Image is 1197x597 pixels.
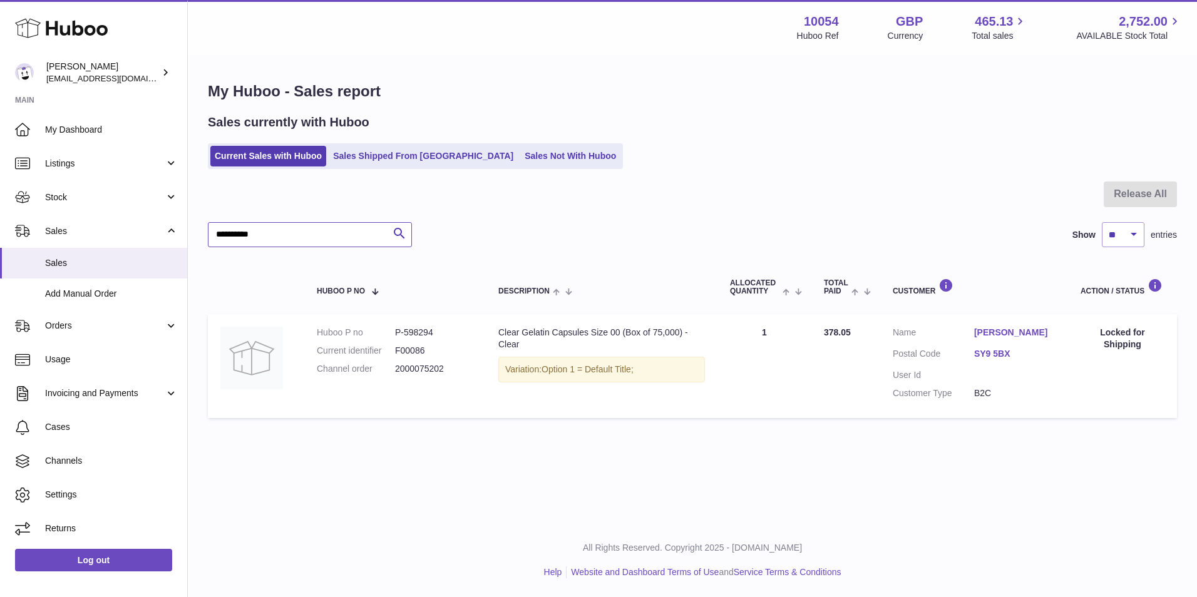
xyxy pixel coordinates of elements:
a: 465.13 Total sales [972,13,1027,42]
span: Cases [45,421,178,433]
img: no-photo.jpg [220,327,283,389]
span: Description [498,287,550,295]
td: 1 [717,314,811,418]
dt: Name [893,327,974,342]
strong: GBP [896,13,923,30]
a: 2,752.00 AVAILABLE Stock Total [1076,13,1182,42]
a: Sales Shipped From [GEOGRAPHIC_DATA] [329,146,518,166]
dt: User Id [893,369,974,381]
dt: Postal Code [893,348,974,363]
a: Help [544,567,562,577]
p: All Rights Reserved. Copyright 2025 - [DOMAIN_NAME] [198,542,1187,554]
a: Current Sales with Huboo [210,146,326,166]
dt: Channel order [317,363,395,375]
span: Sales [45,225,165,237]
a: [PERSON_NAME] [974,327,1056,339]
span: Sales [45,257,178,269]
dt: Current identifier [317,345,395,357]
span: entries [1151,229,1177,241]
span: [EMAIL_ADDRESS][DOMAIN_NAME] [46,73,184,83]
dd: F00086 [395,345,473,357]
span: 378.05 [824,327,851,337]
span: Settings [45,489,178,501]
span: 465.13 [975,13,1013,30]
div: Currency [888,30,923,42]
div: Variation: [498,357,705,382]
div: Customer [893,278,1056,295]
span: Total sales [972,30,1027,42]
label: Show [1072,229,1096,241]
a: Website and Dashboard Terms of Use [571,567,719,577]
span: AVAILABLE Stock Total [1076,30,1182,42]
a: Sales Not With Huboo [520,146,620,166]
span: Add Manual Order [45,288,178,300]
div: [PERSON_NAME] [46,61,159,84]
div: Action / Status [1081,278,1164,295]
span: Usage [45,354,178,365]
span: Stock [45,191,165,203]
span: ALLOCATED Quantity [730,279,779,295]
dt: Customer Type [893,387,974,399]
span: Huboo P no [317,287,365,295]
span: My Dashboard [45,124,178,136]
img: internalAdmin-10054@internal.huboo.com [15,63,34,82]
span: 2,752.00 [1119,13,1168,30]
h1: My Huboo - Sales report [208,81,1177,101]
strong: 10054 [804,13,839,30]
a: Log out [15,549,172,571]
span: Orders [45,320,165,332]
span: Option 1 = Default Title; [542,364,634,374]
span: Listings [45,158,165,170]
dd: B2C [974,387,1056,399]
span: Channels [45,455,178,467]
div: Clear Gelatin Capsules Size 00 (Box of 75,000) - Clear [498,327,705,350]
li: and [567,566,841,578]
dd: P-598294 [395,327,473,339]
span: Total paid [824,279,848,295]
span: Invoicing and Payments [45,387,165,399]
div: Huboo Ref [797,30,839,42]
h2: Sales currently with Huboo [208,114,369,131]
a: Service Terms & Conditions [734,567,841,577]
dt: Huboo P no [317,327,395,339]
div: Locked for Shipping [1081,327,1164,350]
dd: 2000075202 [395,363,473,375]
span: Returns [45,523,178,534]
a: SY9 5BX [974,348,1056,360]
